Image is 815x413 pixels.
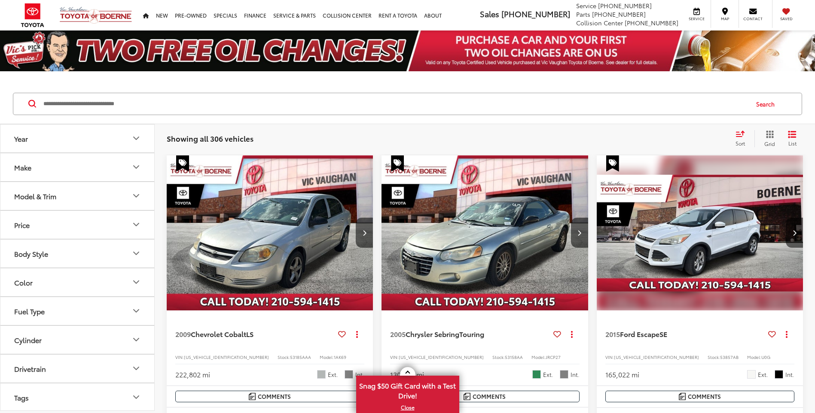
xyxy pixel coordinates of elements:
span: Gray [345,370,353,379]
span: U0G [761,354,770,360]
span: 2015 [605,329,620,339]
div: 222,802 mi [175,370,210,380]
img: Comments [249,393,256,400]
button: Comments [605,391,794,402]
div: Tags [14,393,29,401]
div: Drivetrain [14,364,46,373]
input: Search by Make, Model, or Keyword [43,94,748,114]
button: Body StyleBody Style [0,240,155,267]
span: SE [659,329,667,339]
button: Grid View [754,130,781,147]
span: 1AK69 [334,354,346,360]
button: List View [781,130,803,147]
span: Touring [459,329,484,339]
span: Model: [747,354,761,360]
span: List [788,140,797,147]
div: Model & Trim [14,192,56,200]
span: Collision Center [576,18,623,27]
div: Fuel Type [131,306,141,316]
span: Stock: [278,354,290,360]
span: Model: [531,354,546,360]
span: Ford Escape [620,329,659,339]
span: 53185AAA [290,354,311,360]
span: Showing all 306 vehicles [167,133,253,143]
span: 53158AA [505,354,523,360]
div: Fuel Type [14,307,45,315]
span: Ext. [758,370,768,379]
span: dropdown dots [356,331,358,337]
span: Parts [576,10,590,18]
a: 2015 Ford Escape SE2015 Ford Escape SE2015 Ford Escape SE2015 Ford Escape SE [596,155,804,310]
button: Search [748,93,787,115]
span: [PHONE_NUMBER] [625,18,678,27]
span: Sales [480,8,499,19]
span: 53857AB [720,354,739,360]
span: Comments [258,392,291,401]
span: Ext. [543,370,553,379]
button: ColorColor [0,268,155,296]
button: YearYear [0,125,155,152]
button: Fuel TypeFuel Type [0,297,155,325]
div: Tags [131,392,141,402]
a: 2015Ford EscapeSE [605,329,765,339]
img: 2005 Chrysler Sebring Touring [381,155,589,311]
span: Int. [571,370,580,379]
a: 2005 Chrysler Sebring Touring2005 Chrysler Sebring Touring2005 Chrysler Sebring Touring2005 Chrys... [381,155,589,310]
button: Comments [175,391,364,402]
span: Satin Jade Pearlcoat [532,370,541,379]
button: Next image [571,218,588,248]
div: Year [131,133,141,143]
button: Model & TrimModel & Trim [0,182,155,210]
div: Price [14,221,30,229]
span: JRCP27 [546,354,561,360]
span: Special [176,155,189,172]
span: Chevrolet Cobalt [191,329,246,339]
span: [US_VEHICLE_IDENTIFICATION_NUMBER] [184,354,269,360]
img: 2015 Ford Escape SE [596,155,804,311]
span: [PHONE_NUMBER] [598,1,652,10]
div: Make [14,163,31,171]
div: Cylinder [131,334,141,345]
span: Map [715,16,734,21]
img: 2009 Chevrolet Cobalt LS [166,155,374,311]
span: Chrysler Sebring [406,329,459,339]
span: Special [606,155,619,172]
div: 2009 Chevrolet Cobalt LS 0 [166,155,374,310]
a: 2009 Chevrolet Cobalt LS2009 Chevrolet Cobalt LS2009 Chevrolet Cobalt LS2009 Chevrolet Cobalt LS [166,155,374,310]
div: 2015 Ford Escape SE 0 [596,155,804,310]
span: [PHONE_NUMBER] [501,8,570,19]
div: Year [14,134,28,143]
a: 2005Chrysler SebringTouring [390,329,549,339]
div: 2005 Chrysler Sebring Touring 0 [381,155,589,310]
span: LS [246,329,253,339]
div: Body Style [14,249,48,258]
div: 165,022 mi [605,370,639,380]
span: Int. [355,370,364,379]
span: Contact [743,16,763,21]
div: Model & Trim [131,191,141,201]
span: Int. [785,370,794,379]
span: [US_VEHICLE_IDENTIFICATION_NUMBER] [399,354,484,360]
button: CylinderCylinder [0,326,155,354]
button: Next image [356,218,373,248]
span: Special [391,155,404,172]
span: Comments [688,392,721,401]
button: MakeMake [0,153,155,181]
div: Make [131,162,141,172]
div: Drivetrain [131,363,141,374]
span: Service [576,1,596,10]
button: Actions [349,326,364,341]
button: PricePrice [0,211,155,239]
span: Saved [777,16,796,21]
img: Vic Vaughan Toyota of Boerne [59,6,132,24]
span: dropdown dots [571,331,573,337]
a: 2009Chevrolet CobaltLS [175,329,335,339]
span: VIN: [175,354,184,360]
div: Body Style [131,248,141,258]
span: Sort [736,140,745,147]
div: Color [14,278,33,286]
span: dropdown dots [786,331,788,337]
img: Comments [679,393,686,400]
span: 2009 [175,329,191,339]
